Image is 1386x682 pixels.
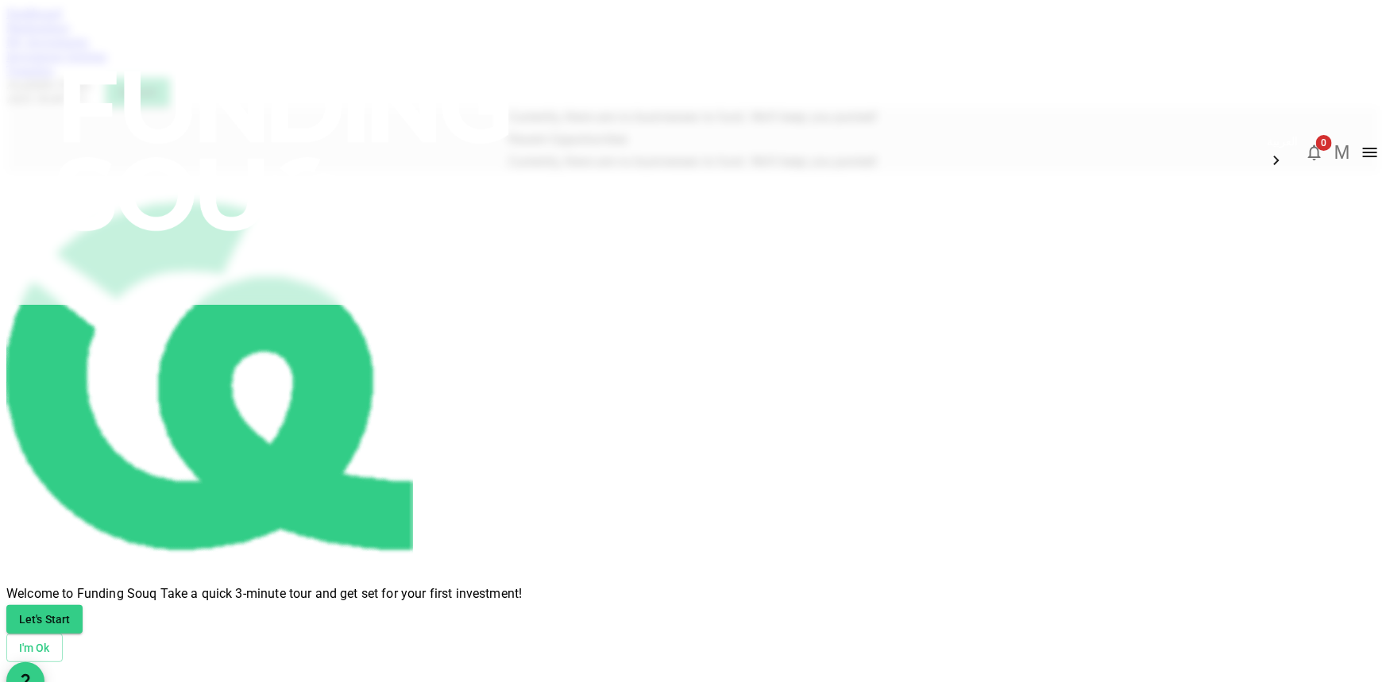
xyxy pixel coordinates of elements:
[156,586,522,601] span: Take a quick 3-minute tour and get set for your first investment!
[1267,135,1299,148] span: العربية
[6,605,83,634] button: Let's Start
[6,586,156,601] span: Welcome to Funding Souq
[1316,135,1332,151] span: 0
[6,173,413,580] img: fav-icon
[1330,141,1354,164] button: M
[6,634,63,662] button: I'm Ok
[1299,137,1330,168] button: 0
